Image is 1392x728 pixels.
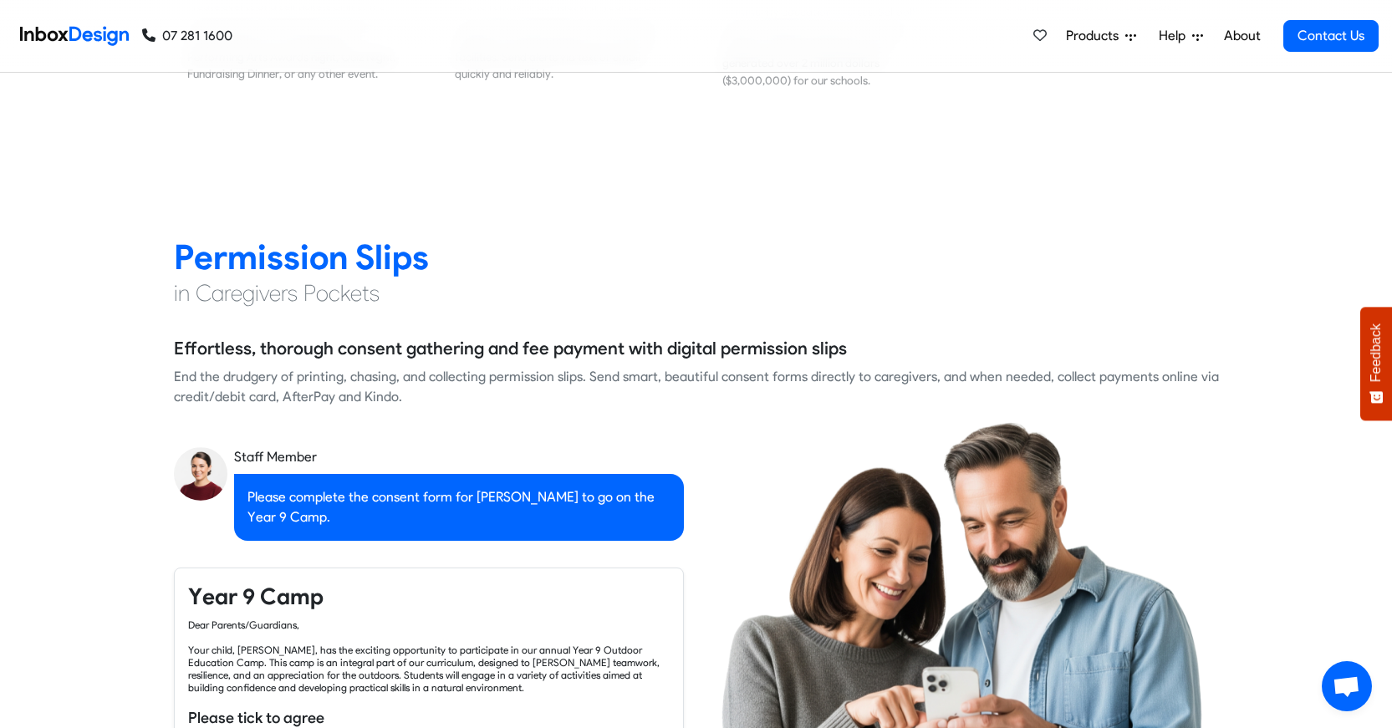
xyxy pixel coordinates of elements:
[1066,26,1125,46] span: Products
[174,336,847,361] h5: Effortless, thorough consent gathering and fee payment with digital permission slips
[174,278,1219,308] h4: in Caregivers Pockets
[1360,307,1392,420] button: Feedback - Show survey
[1322,661,1372,711] div: Open chat
[1369,323,1384,382] span: Feedback
[1219,19,1265,53] a: About
[188,582,670,612] h4: Year 9 Camp
[188,619,670,694] div: Dear Parents/Guardians, Your child, [PERSON_NAME], has the exciting opportunity to participate in...
[1059,19,1143,53] a: Products
[234,447,684,467] div: Staff Member
[142,26,232,46] a: 07 281 1600
[174,236,1219,278] h2: Permission Slips
[1159,26,1192,46] span: Help
[234,474,684,541] div: Please complete the consent form for [PERSON_NAME] to go on the Year 9 Camp.
[1283,20,1379,52] a: Contact Us
[1152,19,1210,53] a: Help
[174,367,1219,407] div: End the drudgery of printing, chasing, and collecting permission slips. Send smart, beautiful con...
[174,447,227,501] img: staff_avatar.png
